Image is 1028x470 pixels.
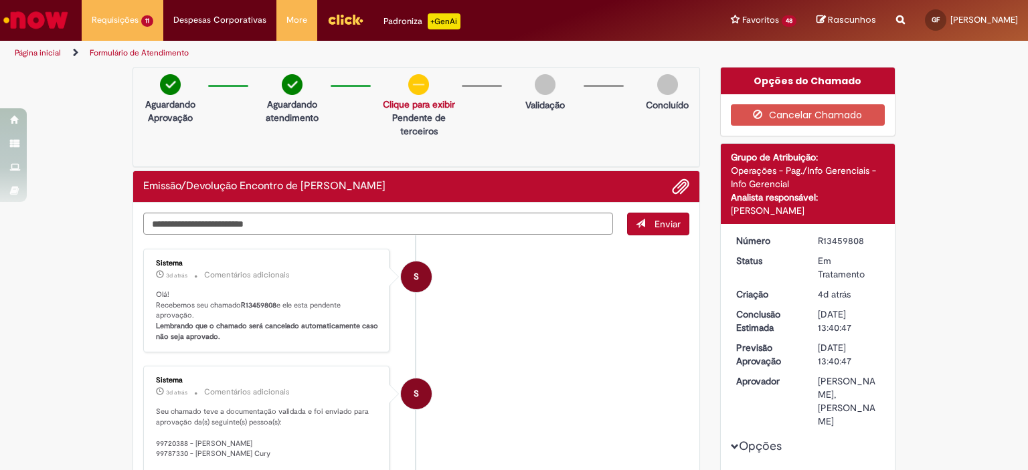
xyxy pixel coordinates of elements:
div: Sistema [156,376,379,384]
button: Enviar [627,213,689,235]
textarea: Digite sua mensagem aqui... [143,213,613,235]
div: System [401,378,432,409]
div: 28/08/2025 18:17:19 [818,287,880,301]
p: Aguardando atendimento [260,98,323,124]
div: Em Tratamento [818,254,880,281]
p: Olá! Recebemos seu chamado e ele esta pendente aprovação. [156,289,379,342]
a: Formulário de Atendimento [90,47,189,58]
span: Favoritos [742,13,779,27]
dt: Previsão Aprovação [726,341,808,368]
img: img-circle-grey.png [535,74,555,95]
span: More [286,13,307,27]
dt: Conclusão Estimada [726,308,808,334]
a: Página inicial [15,47,61,58]
div: [DATE] 13:40:47 [818,308,880,334]
img: check-circle-green.png [160,74,181,95]
img: click_logo_yellow_360x200.png [327,9,363,29]
span: 4d atrás [818,288,851,300]
p: Validação [525,98,565,112]
b: R13459808 [241,300,276,310]
p: Aguardando Aprovação [139,98,201,124]
time: 29/08/2025 11:40:58 [166,271,187,279]
span: Enviar [655,218,681,230]
p: +GenAi [428,13,460,29]
span: Rascunhos [828,13,876,26]
h2: Emissão/Devolução Encontro de Contas Fornecedor Histórico de tíquete [143,181,385,193]
time: 28/08/2025 18:17:19 [818,288,851,300]
button: Adicionar anexos [672,178,689,195]
div: System [401,261,432,292]
span: S [414,261,419,293]
div: Analista responsável: [731,191,885,204]
dt: Número [726,234,808,247]
div: Sistema [156,259,379,267]
span: 11 [141,15,153,27]
span: 3d atrás [166,271,187,279]
p: Pendente de terceiros [383,111,455,138]
img: circle-minus.png [408,74,429,95]
div: [DATE] 13:40:47 [818,341,880,368]
dt: Aprovador [726,374,808,388]
a: Clique para exibir [383,98,455,110]
span: 3d atrás [166,388,187,396]
span: S [414,378,419,410]
img: check-circle-green.png [282,74,303,95]
div: Padroniza [383,13,460,29]
ul: Trilhas de página [10,41,675,66]
small: Comentários adicionais [204,269,290,281]
span: GF [932,15,940,24]
span: Despesas Corporativas [173,13,266,27]
img: img-circle-grey.png [657,74,678,95]
b: Lembrando que o chamado será cancelado automaticamente caso não seja aprovado. [156,321,380,342]
dt: Criação [726,287,808,301]
p: Concluído [646,98,689,112]
div: Operações - Pag./Info Gerenciais - Info Gerencial [731,164,885,191]
div: [PERSON_NAME], [PERSON_NAME] [818,374,880,428]
span: 48 [782,15,796,27]
span: Requisições [92,13,139,27]
a: Rascunhos [817,14,876,27]
div: Grupo de Atribuição: [731,150,885,164]
dt: Status [726,254,808,267]
div: Opções do Chamado [721,68,895,94]
div: [PERSON_NAME] [731,204,885,217]
button: Cancelar Chamado [731,104,885,126]
small: Comentários adicionais [204,386,290,398]
span: [PERSON_NAME] [950,14,1018,25]
img: ServiceNow [1,7,70,33]
time: 29/08/2025 11:40:50 [166,388,187,396]
div: R13459808 [818,234,880,247]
